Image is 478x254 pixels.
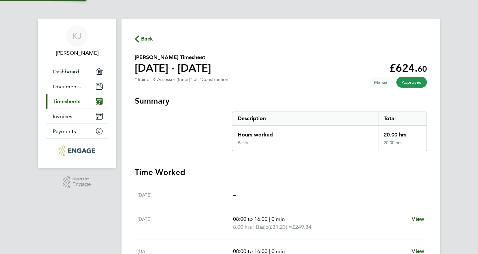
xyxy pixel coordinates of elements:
span: Dashboard [53,68,79,75]
a: Go to home page [46,145,108,156]
img: morganhunt-logo-retina.png [59,145,95,156]
span: Basic [256,223,268,231]
span: This timesheet was manually created. [369,77,394,88]
nav: Main navigation [38,19,116,168]
span: View [412,216,424,222]
span: 60 [418,64,427,74]
h3: Time Worked [135,167,427,178]
a: KJ[PERSON_NAME] [46,25,108,57]
span: | [269,216,270,222]
span: Back [141,35,153,43]
span: Powered by [72,176,91,182]
span: Invoices [53,113,72,120]
span: | [253,224,255,230]
h1: [DATE] - [DATE] [135,61,211,75]
a: Dashboard [46,64,108,79]
a: Powered byEngage [63,176,91,189]
h2: [PERSON_NAME] Timesheet [135,53,211,61]
span: Documents [53,83,81,90]
span: Timesheets [53,98,80,105]
div: [DATE] [137,215,233,231]
div: 20.00 hrs [378,126,427,140]
div: [DATE] [137,191,233,199]
span: 8.00 hrs [233,224,252,230]
app-decimal: £624. [389,62,427,74]
div: Hours worked [232,126,378,140]
div: "Trainer & Assessor (Inner)" at "Construction" [135,77,231,82]
span: Payments [53,128,76,134]
a: Payments [46,124,108,138]
h3: Summary [135,96,427,106]
div: Summary [232,112,427,151]
a: Timesheets [46,94,108,109]
span: Engage [72,182,91,187]
div: Total [378,112,427,125]
a: Invoices [46,109,108,124]
div: Description [232,112,378,125]
span: KJ [72,32,82,40]
span: – [233,192,236,198]
div: 20.00 hrs [378,140,427,151]
span: This timesheet has been approved. [396,77,427,88]
span: £249.84 [292,224,311,230]
button: Back [135,35,153,43]
span: (£31.23) = [268,224,292,230]
span: Karl Jans [46,49,108,57]
a: View [412,215,424,223]
span: 0 min [272,216,285,222]
a: Documents [46,79,108,94]
div: Basic [238,140,248,145]
span: 08:00 to 16:00 [233,216,268,222]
